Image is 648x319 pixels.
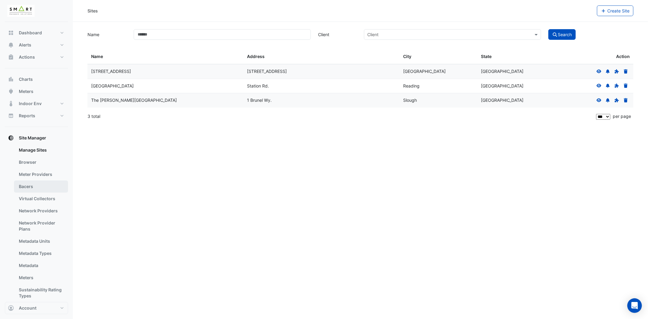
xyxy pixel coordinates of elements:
span: Action [616,53,630,60]
app-icon: Indoor Env [8,101,14,107]
span: State [481,54,492,59]
a: Network Provider Plans [14,217,68,235]
div: [GEOGRAPHIC_DATA] [481,83,552,90]
button: Account [5,302,68,314]
div: [GEOGRAPHIC_DATA] [403,68,474,75]
div: Slough [403,97,474,104]
span: Indoor Env [19,101,42,107]
a: Delete Site [623,83,629,88]
a: Virtual Collectors [14,193,68,205]
a: Metadata Types [14,247,68,259]
img: Company Logo [7,5,35,17]
div: 3 total [87,109,595,124]
span: Actions [19,54,35,60]
span: Account [19,305,36,311]
label: Name [84,29,130,40]
button: Charts [5,73,68,85]
a: Delete Site [623,69,629,74]
span: Alerts [19,42,31,48]
app-icon: Actions [8,54,14,60]
a: Meter Providers [14,168,68,180]
div: Site Manager [5,144,68,304]
div: Reading [403,83,474,90]
div: The [PERSON_NAME][GEOGRAPHIC_DATA] [91,97,240,104]
button: Indoor Env [5,98,68,110]
a: Delete Site [623,98,629,103]
button: Meters [5,85,68,98]
a: Meters [14,272,68,284]
div: 1 Brunel Wy. [247,97,396,104]
span: Meters [19,88,33,94]
button: Alerts [5,39,68,51]
a: Browser [14,156,68,168]
span: Address [247,54,265,59]
span: City [403,54,411,59]
button: Site Manager [5,132,68,144]
app-icon: Charts [8,76,14,82]
a: Bacers [14,180,68,193]
span: Name [91,54,103,59]
a: Manage Sites [14,144,68,156]
label: Client [314,29,361,40]
div: Station Rd. [247,83,396,90]
app-icon: Dashboard [8,30,14,36]
div: [GEOGRAPHIC_DATA] [481,68,552,75]
app-icon: Reports [8,113,14,119]
a: Sustainability Rating Types [14,284,68,302]
span: Site Manager [19,135,46,141]
app-icon: Site Manager [8,135,14,141]
span: Create Site [607,8,629,13]
app-icon: Meters [8,88,14,94]
span: per page [613,114,631,119]
span: Reports [19,113,35,119]
app-icon: Alerts [8,42,14,48]
a: Network Providers [14,205,68,217]
div: [STREET_ADDRESS] [247,68,396,75]
a: Metadata Units [14,235,68,247]
button: Create Site [597,5,634,16]
div: [GEOGRAPHIC_DATA] [91,83,240,90]
div: [GEOGRAPHIC_DATA] [481,97,552,104]
button: Actions [5,51,68,63]
div: [STREET_ADDRESS] [91,68,240,75]
button: Search [548,29,576,40]
a: Metadata [14,259,68,272]
button: Reports [5,110,68,122]
span: Charts [19,76,33,82]
button: Dashboard [5,27,68,39]
div: Sites [87,8,98,14]
div: Open Intercom Messenger [627,298,642,313]
span: Dashboard [19,30,42,36]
